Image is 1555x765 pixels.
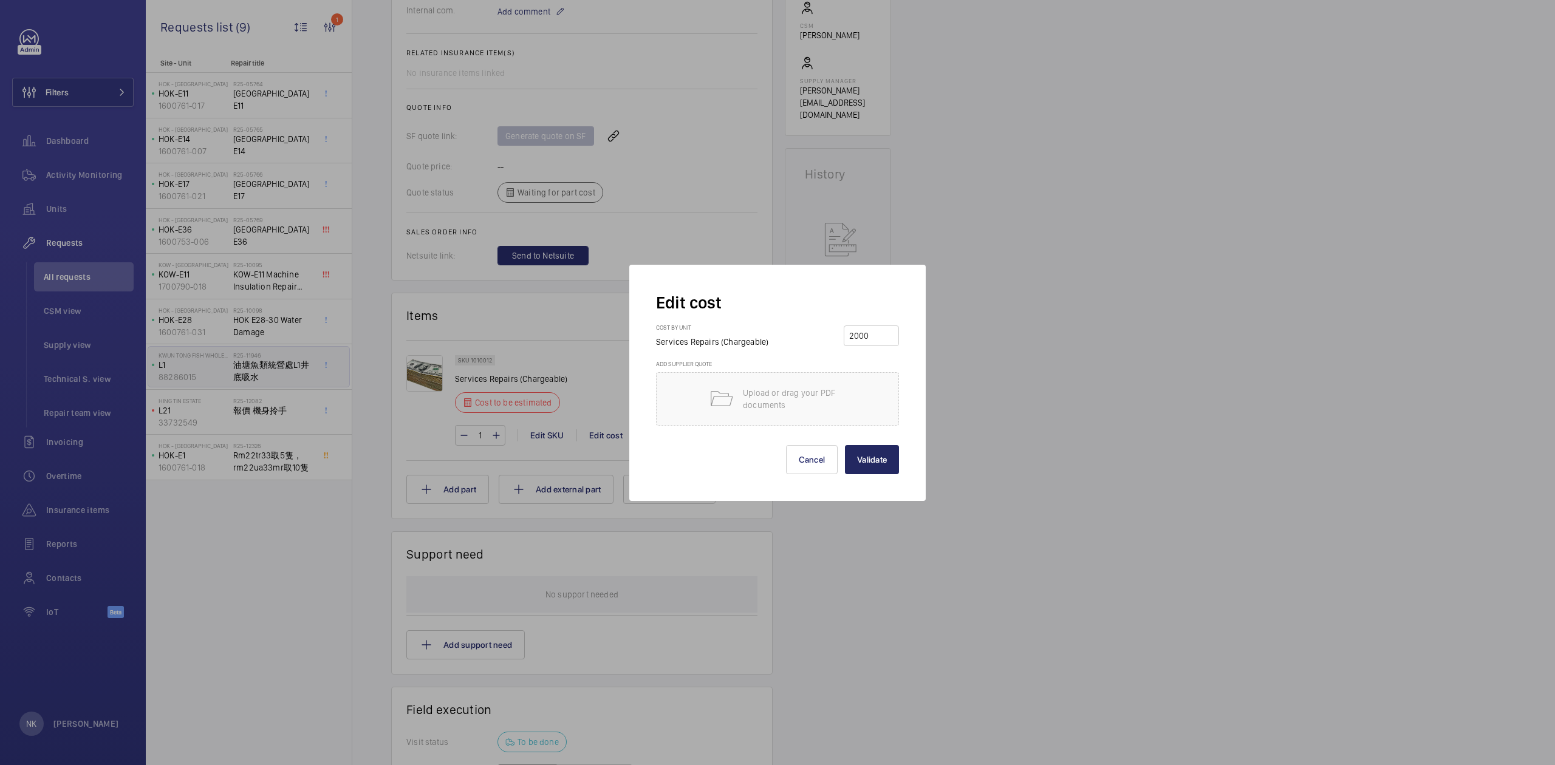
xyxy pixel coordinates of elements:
button: Cancel [786,445,838,474]
h3: Cost by unit [656,324,781,336]
h2: Edit cost [656,291,899,314]
input: -- [848,326,895,345]
h3: Add supplier quote [656,360,899,372]
p: Upload or drag your PDF documents [743,387,846,411]
span: Services Repairs (Chargeable) [656,337,768,347]
button: Validate [845,445,899,474]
